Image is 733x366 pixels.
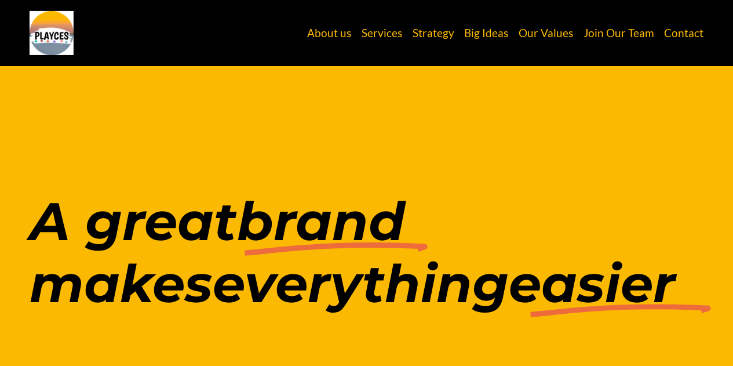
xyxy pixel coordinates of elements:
[519,22,573,44] a: Our Values
[362,22,402,44] a: Services
[307,22,351,44] a: About us
[30,189,237,253] em: A great
[413,22,454,44] a: Strategy
[30,252,213,315] em: makes
[584,22,654,44] a: Join Our Team
[509,252,676,315] em: easier
[213,252,509,315] em: everything
[464,22,508,44] a: Big Ideas
[664,22,703,44] a: Contact
[237,189,405,253] em: brand
[30,11,74,55] img: Playces Creative | Make Your Brand Your Greatest Asset | Brand, Marketing &amp; Social Media Agen...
